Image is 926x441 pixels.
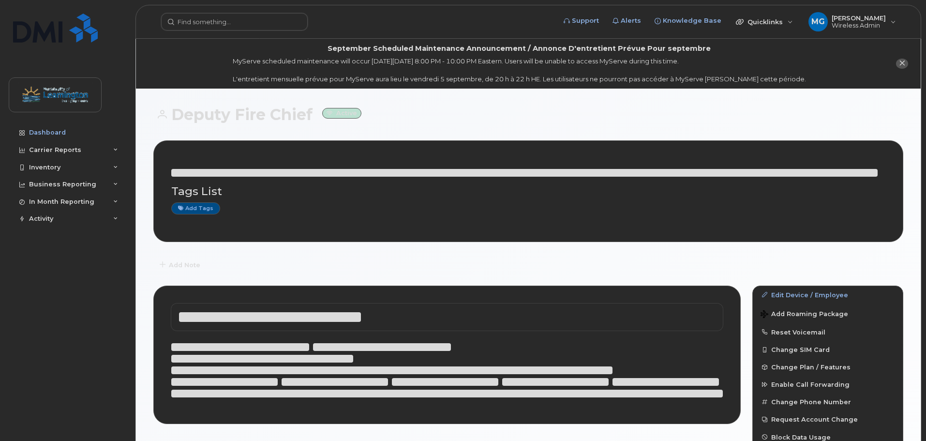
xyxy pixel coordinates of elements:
a: Edit Device / Employee [753,286,903,304]
button: Change SIM Card [753,341,903,358]
button: close notification [896,59,908,69]
button: Enable Call Forwarding [753,376,903,393]
span: Add Note [169,260,200,270]
button: Add Note [153,257,209,274]
span: Add Roaming Package [761,310,848,319]
div: September Scheduled Maintenance Announcement / Annonce D'entretient Prévue Pour septembre [328,44,711,54]
button: Change Phone Number [753,393,903,411]
button: Add Roaming Package [753,304,903,323]
button: Reset Voicemail [753,323,903,341]
span: Enable Call Forwarding [771,381,850,388]
span: Change Plan / Features [771,364,851,371]
button: Request Account Change [753,411,903,428]
div: MyServe scheduled maintenance will occur [DATE][DATE] 8:00 PM - 10:00 PM Eastern. Users will be u... [233,57,806,84]
h3: Tags List [171,185,885,198]
h1: Deputy Fire Chief [153,106,903,123]
a: Add tags [171,202,220,214]
small: Active [322,108,361,119]
button: Change Plan / Features [753,358,903,376]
